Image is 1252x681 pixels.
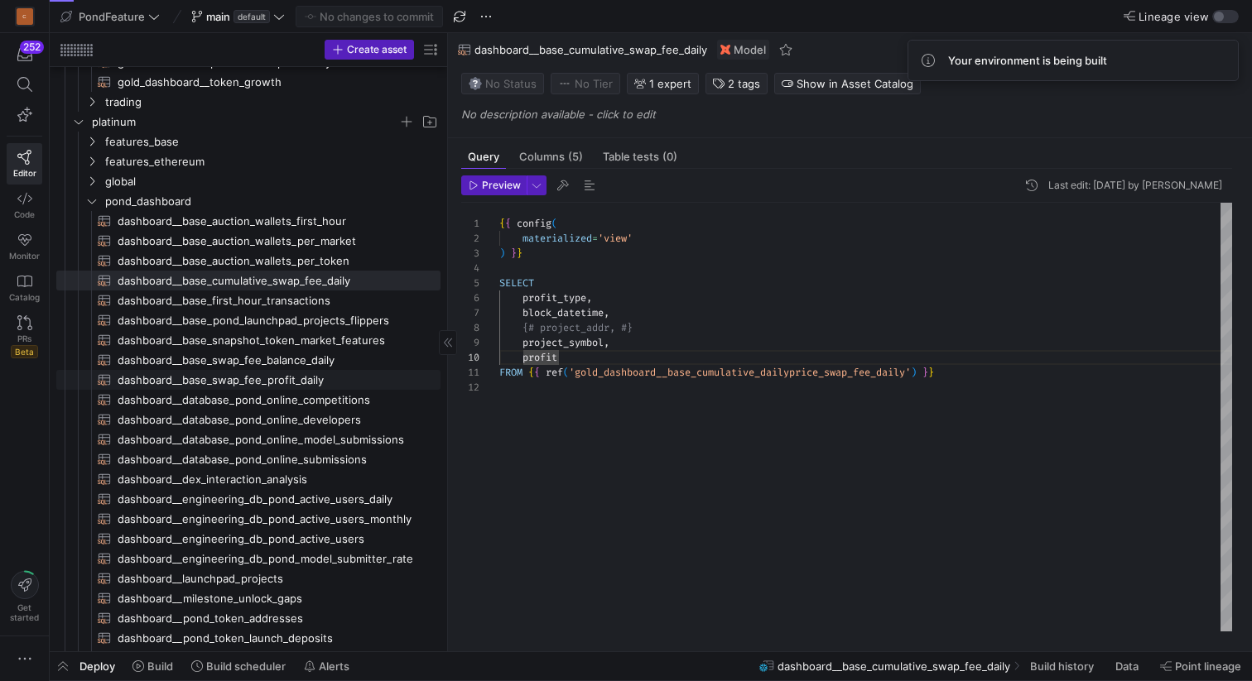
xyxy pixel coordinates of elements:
[928,366,934,379] span: }
[125,652,181,680] button: Build
[461,365,479,380] div: 11
[1048,180,1222,191] div: Last edit: [DATE] by [PERSON_NAME]
[56,588,441,608] a: dashboard__milestone_unlock_gaps​​​​​​​​​​
[511,247,517,260] span: }
[184,652,293,680] button: Build scheduler
[7,267,42,309] a: Catalog
[56,628,441,648] div: Press SPACE to select this row.
[546,366,563,379] span: ref
[56,171,441,191] div: Press SPACE to select this row.
[859,366,911,379] span: ee_daily'
[56,310,441,330] a: dashboard__base_pond_launchpad_projects_flippers​​​​​​​​​​
[118,391,421,410] span: dashboard__database_pond_online_competitions​​​​​​​​​​
[468,151,499,162] span: Query
[56,509,441,529] div: Press SPACE to select this row.
[56,350,441,370] div: Press SPACE to select this row.
[9,292,40,302] span: Catalog
[17,333,31,343] span: PRs
[1023,652,1105,680] button: Build history
[461,276,479,290] div: 5
[528,366,534,379] span: {
[461,305,479,320] div: 7
[1030,659,1094,673] span: Build history
[56,271,441,290] a: dashboard__base_cumulative_swap_fee_daily​​​​​​​​​​
[728,77,760,90] span: 2 tags
[7,564,42,629] button: Getstarted
[56,489,441,509] div: Press SPACE to select this row.
[461,175,527,195] button: Preview
[461,380,479,395] div: 12
[1153,652,1249,680] button: Point lineage
[118,470,421,489] span: dashboard__dex_interaction_analysis​​​​​​​​​​
[705,73,768,94] button: 2 tags
[118,549,421,568] span: dashboard__engineering_db_pond_model_submitter_rate​​​​​​​​​​
[105,152,438,171] span: features_ethereum
[56,429,441,449] a: dashboard__database_pond_online_model_submissions​​​​​​​​​​
[56,290,441,310] div: Press SPACE to select this row.
[461,290,479,305] div: 6
[482,180,521,191] span: Preview
[118,331,421,350] span: dashboard__base_snapshot_token_market_features​​​​​​​​​​
[797,77,913,90] span: Show in Asset Catalog
[56,350,441,370] a: dashboard__base_swap_fee_balance_daily​​​​​​​​​​
[627,73,699,94] button: 1 expert
[56,429,441,449] div: Press SPACE to select this row.
[558,77,571,90] img: No tier
[56,628,441,648] a: dashboard__pond_token_launch_deposits​​​​​​​​​​
[118,73,421,92] span: gold_dashboard__token_growth​​​​​​​​​​
[56,449,441,469] div: Press SPACE to select this row.
[517,247,522,260] span: }
[604,336,609,349] span: ,
[56,410,441,429] a: dashboard__database_pond_online_developers​​​​​​​​​​
[7,2,42,31] a: C
[56,529,441,549] div: Press SPACE to select this row.
[319,659,349,673] span: Alerts
[7,40,42,70] button: 252
[499,247,505,260] span: )
[56,529,441,549] a: dashboard__engineering_db_pond_active_users​​​​​​​​​​
[522,291,586,305] span: profit_type
[56,6,164,27] button: PondFeature
[118,371,421,390] span: dashboard__base_swap_fee_profit_daily​​​​​​​​​​
[911,366,917,379] span: )
[118,510,421,529] span: dashboard__engineering_db_pond_active_users_monthly​​​​​​​​​​
[20,41,44,54] div: 252
[118,311,421,330] span: dashboard__base_pond_launchpad_projects_flippers​​​​​​​​​​
[118,430,421,449] span: dashboard__database_pond_online_model_submissions​​​​​​​​​​
[105,93,438,112] span: trading
[105,172,438,191] span: global
[7,143,42,185] a: Editor
[517,217,551,230] span: config
[461,350,479,365] div: 10
[56,549,441,568] a: dashboard__engineering_db_pond_model_submitter_rate​​​​​​​​​​
[56,251,441,271] a: dashboard__base_auction_wallets_per_token​​​​​​​​​​
[56,72,441,92] div: Press SPACE to select this row.
[56,191,441,211] div: Press SPACE to select this row.
[558,77,613,90] span: No Tier
[56,151,441,171] div: Press SPACE to select this row.
[56,469,441,489] a: dashboard__dex_interaction_analysis​​​​​​​​​​
[234,10,270,23] span: default
[118,629,421,648] span: dashboard__pond_token_launch_deposits​​​​​​​​​​
[598,232,633,245] span: 'view'
[56,231,441,251] div: Press SPACE to select this row.
[499,217,505,230] span: {
[187,6,289,27] button: maindefault
[206,10,230,23] span: main
[105,192,438,211] span: pond_dashboard
[499,366,522,379] span: FROM
[522,232,592,245] span: materialized
[56,509,441,529] a: dashboard__engineering_db_pond_active_users_monthly​​​​​​​​​​
[461,335,479,350] div: 9
[206,659,286,673] span: Build scheduler
[118,609,421,628] span: dashboard__pond_token_addresses​​​​​​​​​​
[118,589,421,608] span: dashboard__milestone_unlock_gaps​​​​​​​​​​
[563,366,569,379] span: (
[569,366,859,379] span: 'gold_dashboard__base_cumulative_dailyprice_swap_f
[56,549,441,568] div: Press SPACE to select this row.
[56,449,441,469] a: dashboard__database_pond_online_submissions​​​​​​​​​​
[56,92,441,112] div: Press SPACE to select this row.
[568,151,583,162] span: (5)
[118,291,421,310] span: dashboard__base_first_hour_transactions​​​​​​​​​​
[534,366,540,379] span: {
